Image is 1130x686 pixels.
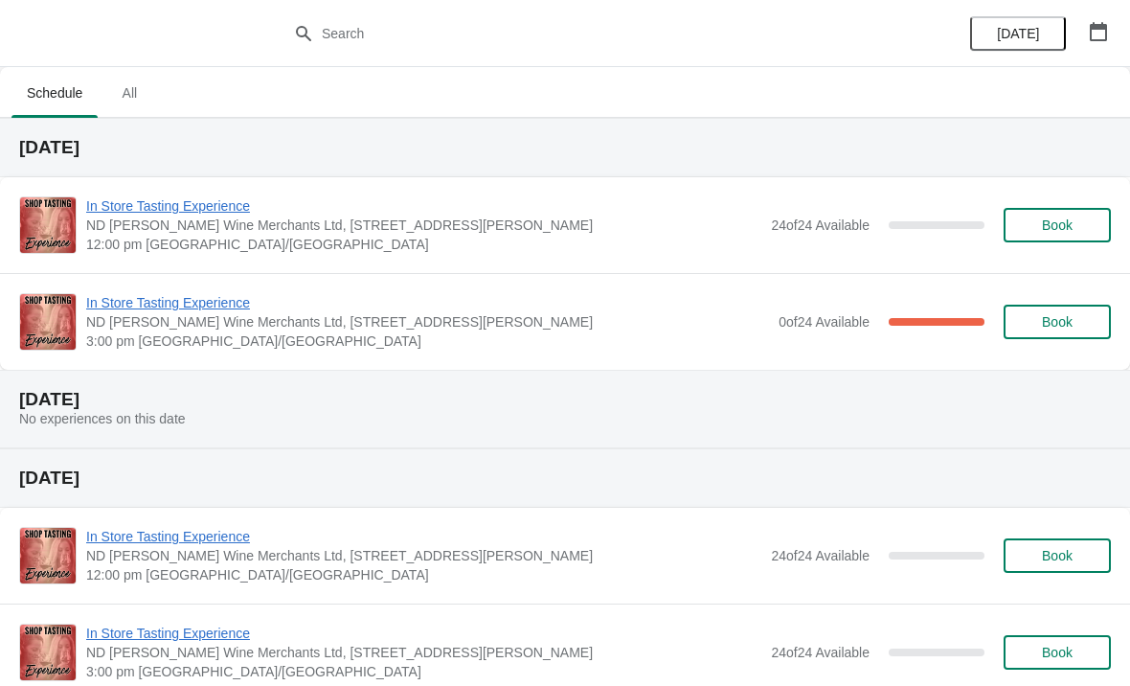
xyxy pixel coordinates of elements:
button: Book [1004,538,1111,573]
span: In Store Tasting Experience [86,527,761,546]
span: 24 of 24 Available [771,645,870,660]
img: In Store Tasting Experience | ND John Wine Merchants Ltd, 90 Walter Road, Swansea SA1 4QF, UK | 3... [20,625,76,680]
span: No experiences on this date [19,411,186,426]
span: ND [PERSON_NAME] Wine Merchants Ltd, [STREET_ADDRESS][PERSON_NAME] [86,312,769,332]
span: All [105,76,153,110]
span: Book [1042,548,1073,563]
span: 24 of 24 Available [771,548,870,563]
span: 12:00 pm [GEOGRAPHIC_DATA]/[GEOGRAPHIC_DATA] [86,235,761,254]
span: ND [PERSON_NAME] Wine Merchants Ltd, [STREET_ADDRESS][PERSON_NAME] [86,216,761,235]
h2: [DATE] [19,390,1111,409]
input: Search [321,16,847,51]
span: Book [1042,645,1073,660]
img: In Store Tasting Experience | ND John Wine Merchants Ltd, 90 Walter Road, Swansea SA1 4QF, UK | 1... [20,528,76,583]
span: In Store Tasting Experience [86,196,761,216]
span: ND [PERSON_NAME] Wine Merchants Ltd, [STREET_ADDRESS][PERSON_NAME] [86,546,761,565]
span: In Store Tasting Experience [86,624,761,643]
span: Book [1042,217,1073,233]
span: 0 of 24 Available [779,314,870,330]
span: Book [1042,314,1073,330]
img: In Store Tasting Experience | ND John Wine Merchants Ltd, 90 Walter Road, Swansea SA1 4QF, UK | 1... [20,197,76,253]
button: Book [1004,208,1111,242]
button: Book [1004,305,1111,339]
span: 12:00 pm [GEOGRAPHIC_DATA]/[GEOGRAPHIC_DATA] [86,565,761,584]
span: 24 of 24 Available [771,217,870,233]
span: 3:00 pm [GEOGRAPHIC_DATA]/[GEOGRAPHIC_DATA] [86,332,769,351]
h2: [DATE] [19,469,1111,488]
span: Schedule [11,76,98,110]
button: [DATE] [970,16,1066,51]
span: ND [PERSON_NAME] Wine Merchants Ltd, [STREET_ADDRESS][PERSON_NAME] [86,643,761,662]
img: In Store Tasting Experience | ND John Wine Merchants Ltd, 90 Walter Road, Swansea SA1 4QF, UK | 3... [20,294,76,350]
span: In Store Tasting Experience [86,293,769,312]
span: [DATE] [997,26,1039,41]
button: Book [1004,635,1111,670]
h2: [DATE] [19,138,1111,157]
span: 3:00 pm [GEOGRAPHIC_DATA]/[GEOGRAPHIC_DATA] [86,662,761,681]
